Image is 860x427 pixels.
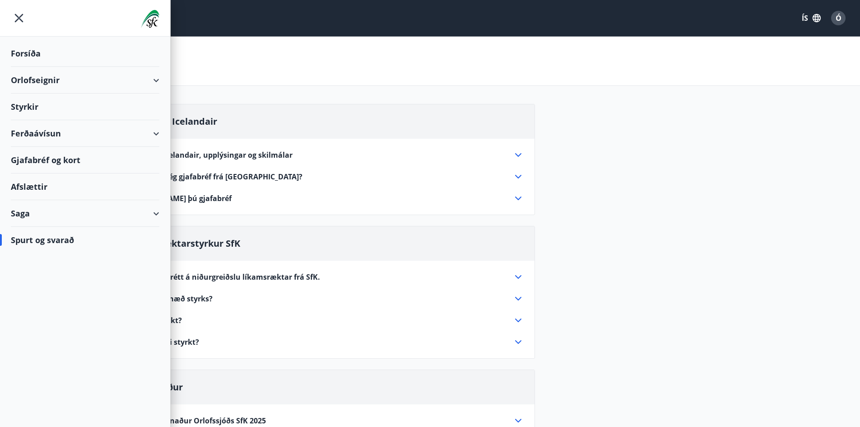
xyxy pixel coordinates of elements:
[141,10,159,28] img: union_logo
[127,171,524,182] div: Hvar kaupi ég gjafabréf frá [GEOGRAPHIC_DATA]?
[127,193,524,204] div: [PERSON_NAME] þú gjafabréf
[127,315,524,326] div: Hvað er styrkt?
[11,174,159,200] div: Afslættir
[11,67,159,94] div: Orlofseignir
[127,337,524,347] div: Hvað er ekki styrkt?
[827,7,849,29] button: Ó
[836,13,841,23] span: Ó
[127,237,240,249] span: Líkamsræktarstyrkur SfK
[11,10,27,26] button: menu
[11,120,159,147] div: Ferðaávísun
[11,94,159,120] div: Styrkir
[127,193,232,203] span: [PERSON_NAME] þú gjafabréf
[127,272,320,282] span: Hverjir eiga rétt á niðurgreiðslu líkamsræktar frá SfK.
[127,115,217,127] span: Gjafabréf Icelandair
[127,150,524,160] div: Gjafabréf Icelandair, upplýsingar og skilmálar
[11,227,159,253] div: Spurt og svarað
[127,416,266,426] span: Punktakostnaður Orlofssjóðs SfK 2025
[127,293,524,304] div: Hver er upphæð styrks?
[127,272,524,282] div: Hverjir eiga rétt á niðurgreiðslu líkamsræktar frá SfK.
[11,147,159,174] div: Gjafabréf og kort
[797,10,826,26] button: ÍS
[11,200,159,227] div: Saga
[11,40,159,67] div: Forsíða
[127,150,293,160] span: Gjafabréf Icelandair, upplýsingar og skilmálar
[127,415,524,426] div: Punktakostnaður Orlofssjóðs SfK 2025
[127,172,302,182] span: Hvar kaupi ég gjafabréf frá [GEOGRAPHIC_DATA]?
